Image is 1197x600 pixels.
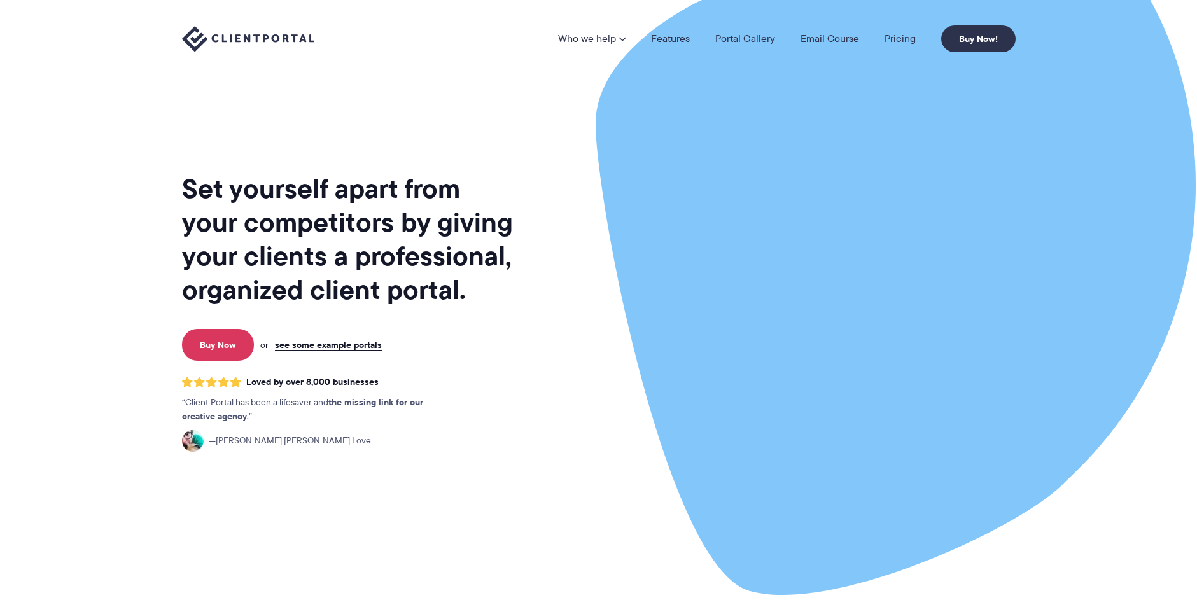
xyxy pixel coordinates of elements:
strong: the missing link for our creative agency [182,395,423,423]
h1: Set yourself apart from your competitors by giving your clients a professional, organized client ... [182,172,515,307]
a: Email Course [801,34,859,44]
p: Client Portal has been a lifesaver and . [182,396,449,424]
a: Features [651,34,690,44]
span: Loved by over 8,000 businesses [246,377,379,387]
span: [PERSON_NAME] [PERSON_NAME] Love [209,434,371,448]
a: Buy Now [182,329,254,361]
a: see some example portals [275,339,382,351]
span: or [260,339,269,351]
a: Buy Now! [941,25,1016,52]
a: Pricing [885,34,916,44]
a: Portal Gallery [715,34,775,44]
a: Who we help [558,34,626,44]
